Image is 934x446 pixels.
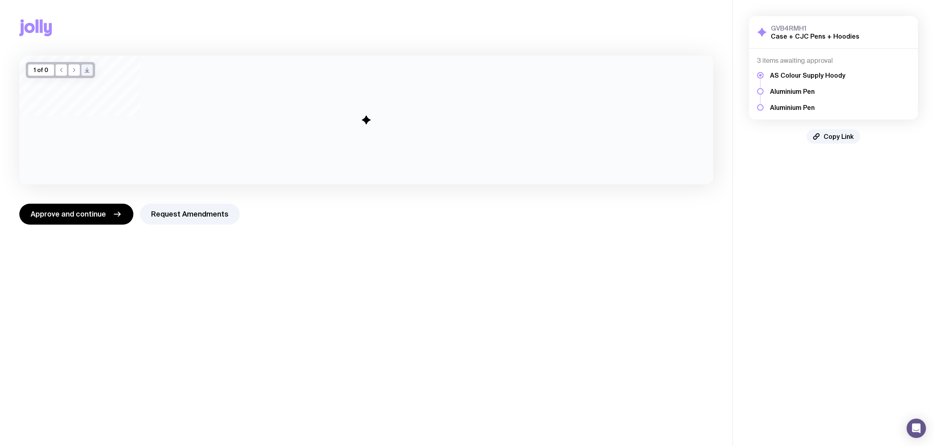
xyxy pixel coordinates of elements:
button: />/> [81,64,93,76]
g: /> /> [85,68,89,72]
div: Open Intercom Messenger [907,419,926,438]
h2: Case + CJC Pens + Hoodies [771,32,859,40]
h4: 3 items awaiting approval [757,57,910,65]
button: Approve and continue [19,204,133,225]
div: 1 of 0 [28,64,54,76]
h3: GVB4RMH1 [771,24,859,32]
h5: Aluminium Pen [770,103,845,111]
button: Request Amendments [140,204,240,225]
span: Copy Link [824,132,854,140]
span: Approve and continue [31,209,106,219]
button: Copy Link [807,129,860,144]
h5: Aluminium Pen [770,87,845,95]
h5: AS Colour Supply Hoody [770,71,845,79]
